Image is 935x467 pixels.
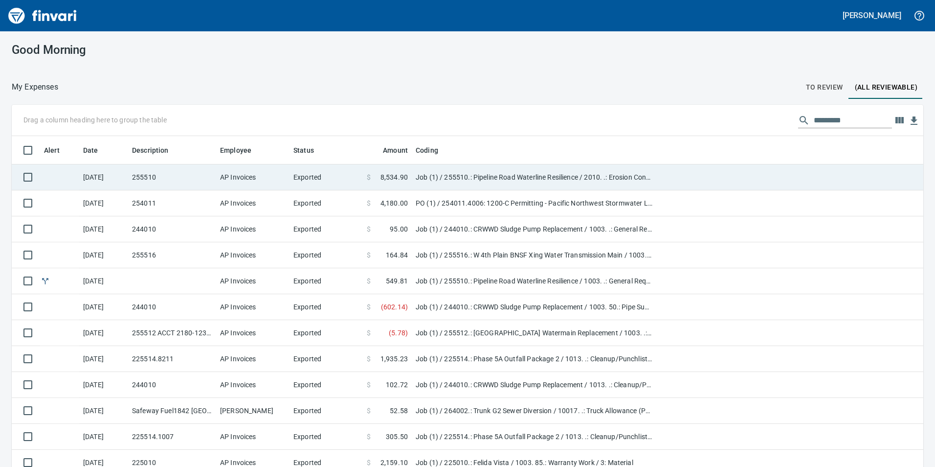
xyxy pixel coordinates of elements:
td: 244010 [128,372,216,398]
td: Exported [289,164,363,190]
span: Alert [44,144,60,156]
td: Job (1) / 244010.: CRWWD Sludge Pump Replacement / 1013. .: Cleanup/Punchlist / 3: Material [412,372,656,398]
span: 1,935.23 [380,354,408,364]
td: PO (1) / 254011.4006: 1200-C Permitting - Pacific Northwest Stormwater LLC / 1: On-Site Analysis,... [412,190,656,216]
span: $ [367,302,371,312]
td: AP Invoices [216,216,289,242]
td: Job (1) / 225514.: Phase 5A Outfall Package 2 / 1013. .: Cleanup/Punchlist / 3: Material [412,424,656,450]
td: AP Invoices [216,242,289,268]
td: [DATE] [79,346,128,372]
td: [DATE] [79,242,128,268]
td: AP Invoices [216,164,289,190]
td: Exported [289,398,363,424]
span: $ [367,432,371,442]
span: ( 602.14 ) [381,302,408,312]
span: $ [367,328,371,338]
span: Employee [220,144,251,156]
span: Description [132,144,169,156]
td: [DATE] [79,190,128,216]
img: Finvari [6,4,79,27]
span: Amount [370,144,408,156]
td: 254011 [128,190,216,216]
td: Job (1) / 244010.: CRWWD Sludge Pump Replacement / 1003. 50.: Pipe Supply / 3: Material [412,294,656,320]
td: 244010 [128,216,216,242]
span: Status [293,144,314,156]
p: My Expenses [12,81,58,93]
button: Choose columns to display [892,113,907,128]
td: Job (1) / 264002.: Trunk G2 Sewer Diversion / 10017. .: Truck Allowance (PM) / 5: Other [412,398,656,424]
td: Job (1) / 255512.: [GEOGRAPHIC_DATA] Watermain Replacement / 1003. .: General Requirements - KEEP... [412,320,656,346]
td: Exported [289,424,363,450]
td: Exported [289,268,363,294]
td: Exported [289,294,363,320]
span: 8,534.90 [380,172,408,182]
span: To Review [806,81,843,93]
span: ( 5.78 ) [389,328,408,338]
p: Drag a column heading here to group the table [23,115,167,125]
span: $ [367,354,371,364]
td: Exported [289,242,363,268]
td: AP Invoices [216,190,289,216]
td: Exported [289,190,363,216]
h5: [PERSON_NAME] [843,10,901,21]
span: $ [367,406,371,416]
td: [DATE] [79,372,128,398]
span: 102.72 [386,380,408,390]
span: 52.58 [390,406,408,416]
span: 164.84 [386,250,408,260]
td: [DATE] [79,268,128,294]
td: Job (1) / 244010.: CRWWD Sludge Pump Replacement / 1003. .: General Requirements / 5: Other [412,216,656,242]
span: 549.81 [386,276,408,286]
td: Exported [289,372,363,398]
span: $ [367,172,371,182]
td: Safeway Fuel1842 [GEOGRAPHIC_DATA] [GEOGRAPHIC_DATA] [128,398,216,424]
h3: Good Morning [12,43,300,57]
td: Exported [289,320,363,346]
span: $ [367,250,371,260]
td: [DATE] [79,294,128,320]
td: Job (1) / 255510.: Pipeline Road Waterline Resilience / 2010. .: Erosion Control / 3: Material [412,164,656,190]
td: 255512 ACCT 2180-1237992 [128,320,216,346]
td: [DATE] [79,216,128,242]
td: AP Invoices [216,294,289,320]
td: [DATE] [79,164,128,190]
span: Coding [416,144,438,156]
span: Coding [416,144,451,156]
td: 255510 [128,164,216,190]
span: Date [83,144,111,156]
td: 225514.8211 [128,346,216,372]
span: Description [132,144,181,156]
span: Alert [44,144,72,156]
span: Status [293,144,327,156]
td: Job (1) / 255510.: Pipeline Road Waterline Resilience / 1003. .: General Requirements / 5: Other [412,268,656,294]
span: $ [367,380,371,390]
button: Download Table [907,114,921,128]
span: Split transaction [40,278,50,284]
span: 305.50 [386,432,408,442]
button: [PERSON_NAME] [840,8,904,23]
td: AP Invoices [216,424,289,450]
td: 244010 [128,294,216,320]
td: 255516 [128,242,216,268]
span: $ [367,276,371,286]
td: [DATE] [79,398,128,424]
span: Amount [383,144,408,156]
td: [PERSON_NAME] [216,398,289,424]
td: AP Invoices [216,372,289,398]
td: [DATE] [79,320,128,346]
nav: breadcrumb [12,81,58,93]
span: (All Reviewable) [855,81,917,93]
td: Job (1) / 255516.: W 4th Plain BNSF Xing Water Transmission Main / 1003. .: General Requirements ... [412,242,656,268]
span: 4,180.00 [380,198,408,208]
td: AP Invoices [216,268,289,294]
span: Employee [220,144,264,156]
span: $ [367,224,371,234]
span: 95.00 [390,224,408,234]
span: $ [367,198,371,208]
span: Date [83,144,98,156]
td: Exported [289,346,363,372]
td: [DATE] [79,424,128,450]
td: Exported [289,216,363,242]
td: Job (1) / 225514.: Phase 5A Outfall Package 2 / 1013. .: Cleanup/Punchlist / 5: Other [412,346,656,372]
td: AP Invoices [216,320,289,346]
